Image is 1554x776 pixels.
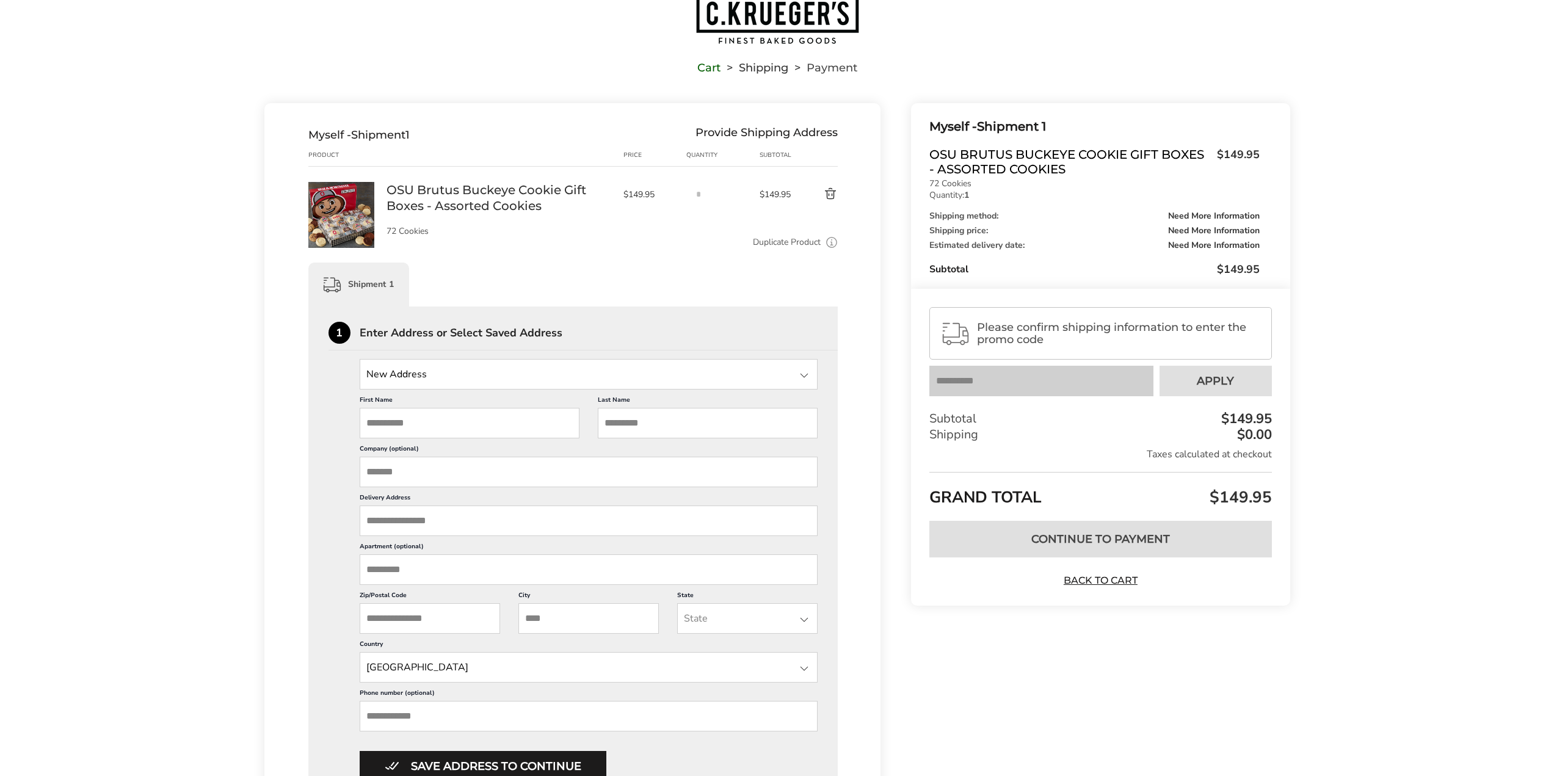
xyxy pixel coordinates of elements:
span: Payment [807,63,857,72]
div: Quantity [686,150,760,160]
span: Myself - [308,128,351,142]
div: Shipping price: [929,227,1259,235]
input: State [360,652,818,683]
a: Back to Cart [1058,574,1143,587]
input: Apartment [360,554,818,585]
span: Apply [1197,375,1234,386]
input: State [677,603,818,634]
div: Provide Shipping Address [695,128,838,142]
label: Country [360,640,818,652]
p: 72 Cookies [929,179,1259,188]
div: $0.00 [1234,428,1272,441]
span: $149.95 [1217,262,1260,277]
span: Myself - [929,119,977,134]
div: Estimated delivery date: [929,241,1259,250]
input: State [360,359,818,390]
span: Need More Information [1168,241,1260,250]
div: $149.95 [1218,412,1272,426]
span: OSU Brutus Buckeye Cookie Gift Boxes - Assorted Cookies [929,147,1210,176]
label: State [677,591,818,603]
div: Shipment [308,128,410,142]
button: Continue to Payment [929,521,1271,557]
p: Quantity: [929,191,1259,200]
input: Company [360,457,818,487]
li: Shipping [721,63,788,72]
a: Duplicate Product [753,236,821,249]
a: OSU Brutus Buckeye Cookie Gift Boxes - Assorted Cookies [387,182,611,214]
span: Need More Information [1168,212,1260,220]
div: Enter Address or Select Saved Address [360,327,838,338]
div: GRAND TOTAL [929,472,1271,512]
div: Shipping method: [929,212,1259,220]
a: Cart [697,63,721,72]
input: Quantity input [686,182,711,206]
input: Last Name [598,408,818,438]
input: Delivery Address [360,506,818,536]
a: OSU Brutus Buckeye Cookie Gift Boxes - Assorted Cookies$149.95 [929,147,1259,176]
label: Last Name [598,396,818,408]
label: City [518,591,659,603]
label: Company (optional) [360,444,818,457]
span: $149.95 [760,189,795,200]
img: OSU Brutus Buckeye Cookie Gift Boxes - Assorted Cookies [308,182,374,248]
input: City [518,603,659,634]
span: Please confirm shipping information to enter the promo code [977,321,1260,346]
button: Delete product [795,187,838,201]
strong: 1 [964,189,969,201]
label: Phone number (optional) [360,689,818,701]
div: Subtotal [929,411,1271,427]
span: $149.95 [1211,147,1260,173]
label: Zip/Postal Code [360,591,500,603]
span: Need More Information [1168,227,1260,235]
div: Price [623,150,687,160]
button: Apply [1160,366,1272,396]
div: Shipment 1 [308,263,409,306]
input: ZIP [360,603,500,634]
label: Delivery Address [360,493,818,506]
div: Subtotal [760,150,795,160]
input: First Name [360,408,579,438]
span: $149.95 [1207,487,1272,508]
label: Apartment (optional) [360,542,818,554]
span: 1 [405,128,410,142]
div: Shipment 1 [929,117,1259,137]
div: Subtotal [929,262,1259,277]
p: 72 Cookies [387,227,611,236]
div: 1 [329,322,350,344]
div: Shipping [929,427,1271,443]
label: First Name [360,396,579,408]
div: Taxes calculated at checkout [929,448,1271,461]
a: OSU Brutus Buckeye Cookie Gift Boxes - Assorted Cookies [308,181,374,193]
span: $149.95 [623,189,681,200]
div: Product [308,150,387,160]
